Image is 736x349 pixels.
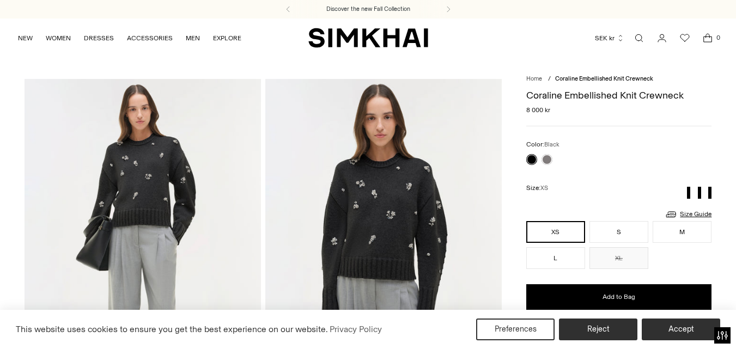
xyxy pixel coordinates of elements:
a: Size Guide [665,207,711,221]
a: Open cart modal [697,27,719,49]
a: WOMEN [46,26,71,50]
a: ACCESSORIES [127,26,173,50]
a: Open search modal [628,27,650,49]
button: XS [526,221,585,243]
button: Reject [559,319,637,340]
label: Color: [526,139,559,150]
button: S [589,221,648,243]
a: Wishlist [674,27,696,49]
a: Privacy Policy (opens in a new tab) [328,321,384,338]
label: Size: [526,183,548,193]
h1: Coraline Embellished Knit Crewneck [526,90,712,100]
button: L [526,247,585,269]
span: 0 [713,33,723,42]
button: XL [589,247,648,269]
nav: breadcrumbs [526,75,712,84]
a: MEN [186,26,200,50]
span: Black [544,141,559,148]
button: Preferences [476,319,555,340]
span: XS [540,185,548,192]
a: Home [526,75,542,82]
button: SEK kr [595,26,624,50]
a: DRESSES [84,26,114,50]
a: Discover the new Fall Collection [326,5,410,14]
span: Add to Bag [603,292,635,302]
div: / [548,75,551,84]
button: Add to Bag [526,284,712,310]
button: Accept [642,319,720,340]
a: NEW [18,26,33,50]
span: Coraline Embellished Knit Crewneck [555,75,653,82]
a: SIMKHAI [308,27,428,48]
a: Go to the account page [651,27,673,49]
span: This website uses cookies to ensure you get the best experience on our website. [16,324,328,334]
button: M [653,221,711,243]
a: EXPLORE [213,26,241,50]
span: 8 000 kr [526,105,550,115]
